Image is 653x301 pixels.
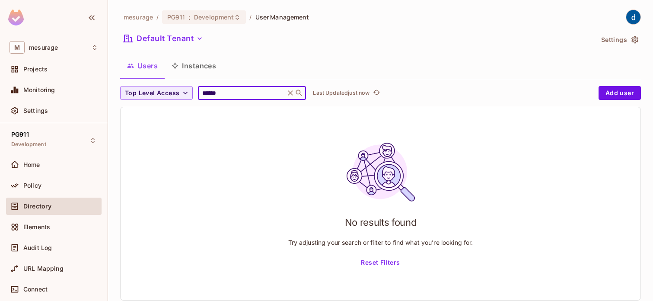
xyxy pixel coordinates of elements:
[23,66,48,73] span: Projects
[167,13,185,21] span: PG911
[23,224,50,231] span: Elements
[23,182,41,189] span: Policy
[10,41,25,54] span: M
[29,44,58,51] span: Workspace: mesurage
[313,90,370,96] p: Last Updated just now
[249,13,252,21] li: /
[23,244,52,251] span: Audit Log
[370,88,382,98] span: Click to refresh data
[8,10,24,26] img: SReyMgAAAABJRU5ErkJggg==
[194,13,234,21] span: Development
[120,32,207,45] button: Default Tenant
[23,203,51,210] span: Directory
[373,89,380,97] span: refresh
[11,131,29,138] span: PG911
[357,256,403,270] button: Reset Filters
[23,107,48,114] span: Settings
[23,286,48,293] span: Connect
[11,141,46,148] span: Development
[255,13,309,21] span: User Management
[188,14,191,21] span: :
[120,55,165,77] button: Users
[345,216,417,229] h1: No results found
[598,33,641,47] button: Settings
[371,88,382,98] button: refresh
[120,86,193,100] button: Top Level Access
[165,55,223,77] button: Instances
[23,161,40,168] span: Home
[599,86,641,100] button: Add user
[156,13,159,21] li: /
[288,238,473,247] p: Try adjusting your search or filter to find what you’re looking for.
[626,10,640,24] img: dev 911gcl
[125,88,179,99] span: Top Level Access
[23,265,64,272] span: URL Mapping
[23,86,55,93] span: Monitoring
[124,13,153,21] span: the active workspace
